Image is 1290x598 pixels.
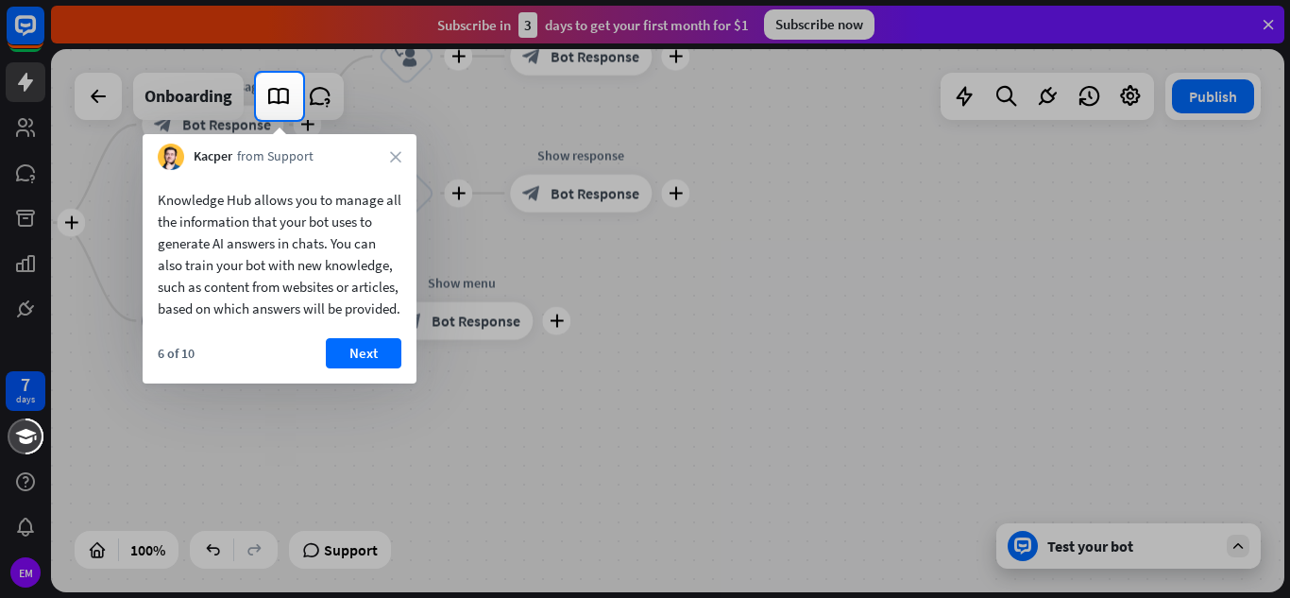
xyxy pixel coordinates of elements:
[390,151,401,162] i: close
[15,8,72,64] button: Open LiveChat chat widget
[194,147,232,166] span: Kacper
[237,147,314,166] span: from Support
[158,189,401,319] div: Knowledge Hub allows you to manage all the information that your bot uses to generate AI answers ...
[158,345,195,362] div: 6 of 10
[326,338,401,368] button: Next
